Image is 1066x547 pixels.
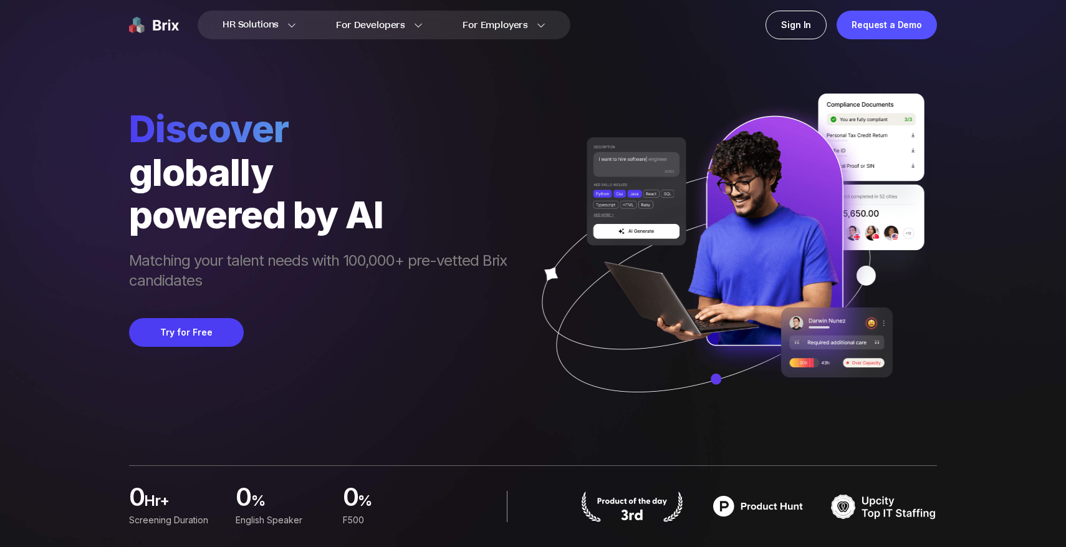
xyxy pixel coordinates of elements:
[837,11,937,39] a: Request a Demo
[236,513,327,527] div: English Speaker
[129,151,519,193] div: globally
[129,193,519,236] div: powered by AI
[129,106,519,151] span: Discover
[251,491,328,516] span: %
[766,11,827,39] a: Sign In
[144,491,221,516] span: hr+
[343,486,358,511] span: 0
[336,19,405,32] span: For Developers
[343,513,435,527] div: F500
[236,486,251,511] span: 0
[463,19,528,32] span: For Employers
[129,486,144,511] span: 0
[129,513,221,527] div: Screening duration
[579,491,685,522] img: product hunt badge
[129,318,244,347] button: Try for Free
[358,491,435,516] span: %
[129,251,519,293] span: Matching your talent needs with 100,000+ pre-vetted Brix candidates
[831,491,937,522] img: TOP IT STAFFING
[223,15,279,35] span: HR Solutions
[519,94,937,429] img: ai generate
[705,491,811,522] img: product hunt badge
